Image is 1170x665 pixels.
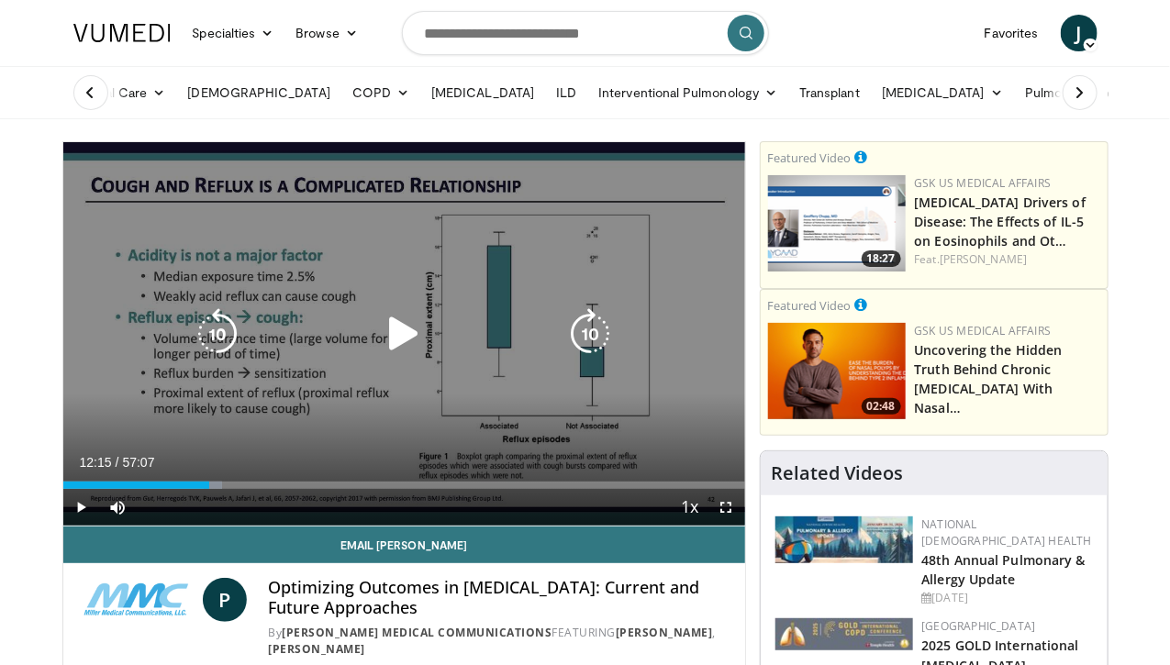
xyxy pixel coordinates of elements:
[974,15,1050,51] a: Favorites
[768,150,852,166] small: Featured Video
[116,455,119,470] span: /
[177,74,341,111] a: [DEMOGRAPHIC_DATA]
[922,551,1086,588] a: 48th Annual Pulmonary & Allergy Update
[862,250,901,267] span: 18:27
[768,323,906,419] a: 02:48
[915,251,1100,268] div: Feat.
[871,74,1014,111] a: [MEDICAL_DATA]
[915,175,1052,191] a: GSK US Medical Affairs
[284,15,369,51] a: Browse
[915,194,1086,249] a: [MEDICAL_DATA] Drivers of Disease: The Effects of IL-5 on Eosinophils and Ot…
[269,625,730,658] div: By FEATURING ,
[80,455,112,470] span: 12:15
[100,489,137,526] button: Mute
[63,482,745,489] div: Progress Bar
[775,516,913,563] img: b90f5d12-84c1-472e-b843-5cad6c7ef911.jpg.150x105_q85_autocrop_double_scale_upscale_version-0.2.jpg
[672,489,708,526] button: Playback Rate
[545,74,587,111] a: ILD
[768,175,906,272] img: 3f87c9d9-730d-4866-a1ca-7d9e9da8198e.png.150x105_q85_crop-smart_upscale.png
[182,15,285,51] a: Specialties
[341,74,420,111] a: COPD
[768,297,852,314] small: Featured Video
[269,641,366,657] a: [PERSON_NAME]
[915,341,1063,416] a: Uncovering the Hidden Truth Behind Chronic [MEDICAL_DATA] With Nasal…
[420,74,545,111] a: [MEDICAL_DATA]
[63,489,100,526] button: Play
[768,175,906,272] a: 18:27
[78,578,195,622] img: Miller Medical Communications
[940,251,1027,267] a: [PERSON_NAME]
[203,578,247,622] a: P
[768,323,906,419] img: d04c7a51-d4f2-46f9-936f-c139d13e7fbe.png.150x105_q85_crop-smart_upscale.png
[915,323,1052,338] a: GSK US Medical Affairs
[616,625,713,640] a: [PERSON_NAME]
[283,625,552,640] a: [PERSON_NAME] Medical Communications
[922,516,1092,549] a: National [DEMOGRAPHIC_DATA] Health
[402,11,769,55] input: Search topics, interventions
[788,74,871,111] a: Transplant
[63,526,745,563] a: Email [PERSON_NAME]
[73,24,171,42] img: VuMedi Logo
[862,398,901,415] span: 02:48
[922,590,1093,606] div: [DATE]
[269,578,730,617] h4: Optimizing Outcomes in [MEDICAL_DATA]: Current and Future Approaches
[1061,15,1098,51] a: J
[708,489,745,526] button: Fullscreen
[587,74,788,111] a: Interventional Pulmonology
[775,618,913,650] img: 29f03053-4637-48fc-b8d3-cde88653f0ec.jpeg.150x105_q85_autocrop_double_scale_upscale_version-0.2.jpg
[63,142,745,526] video-js: Video Player
[772,462,904,484] h4: Related Videos
[122,455,154,470] span: 57:07
[922,618,1036,634] a: [GEOGRAPHIC_DATA]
